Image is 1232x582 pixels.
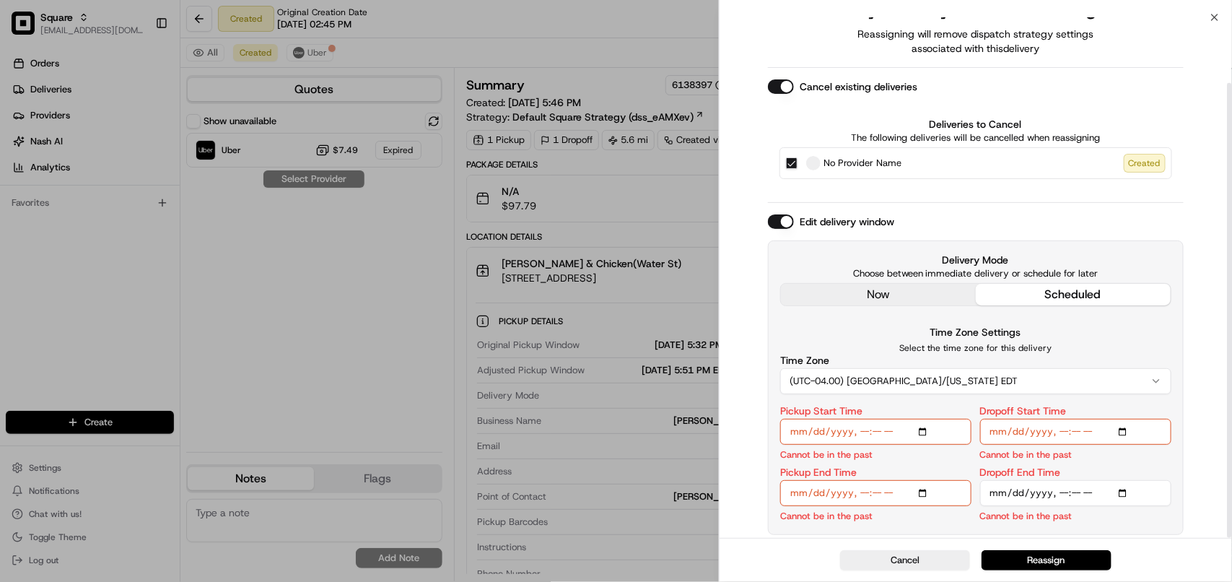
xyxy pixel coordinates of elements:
p: Cannot be in the past [980,448,1072,461]
img: 1736555255976-a54dd68f-1ca7-489b-9aae-adbdc363a1c4 [14,138,40,164]
label: Time Zone Settings [930,326,1021,339]
label: Cancel existing deliveries [800,79,917,94]
div: Start new chat [49,138,237,152]
p: Cannot be in the past [780,448,873,461]
span: No Provider Name [823,156,901,170]
button: now [781,284,976,305]
label: Dropoff End Time [980,467,1061,477]
label: Deliveries to Cancel [779,117,1172,131]
label: Pickup End Time [780,467,857,477]
div: 📗 [14,211,26,222]
div: We're available if you need us! [49,152,183,164]
div: 💻 [122,211,134,222]
label: Pickup Start Time [780,406,862,416]
p: The following deliveries will be cancelled when reassigning [779,131,1172,144]
label: Edit delivery window [800,214,894,229]
button: Reassign [982,550,1111,570]
a: 💻API Documentation [116,204,237,230]
label: Time Zone [780,355,829,365]
button: Cancel [840,550,970,570]
label: Delivery Mode [780,253,1171,267]
span: Pylon [144,245,175,256]
p: Cannot be in the past [780,509,873,523]
a: Powered byPylon [102,244,175,256]
label: Dropoff Start Time [980,406,1067,416]
button: Start new chat [245,142,263,160]
a: 📗Knowledge Base [9,204,116,230]
input: Clear [38,93,238,108]
button: scheduled [976,284,1171,305]
img: Nash [14,14,43,43]
span: Knowledge Base [29,209,110,224]
p: Cannot be in the past [980,509,1072,523]
span: API Documentation [136,209,232,224]
p: Welcome 👋 [14,58,263,81]
p: Select the time zone for this delivery [780,342,1171,354]
span: Reassigning will remove dispatch strategy settings associated with this delivery [837,27,1114,56]
p: Choose between immediate delivery or schedule for later [780,267,1171,280]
